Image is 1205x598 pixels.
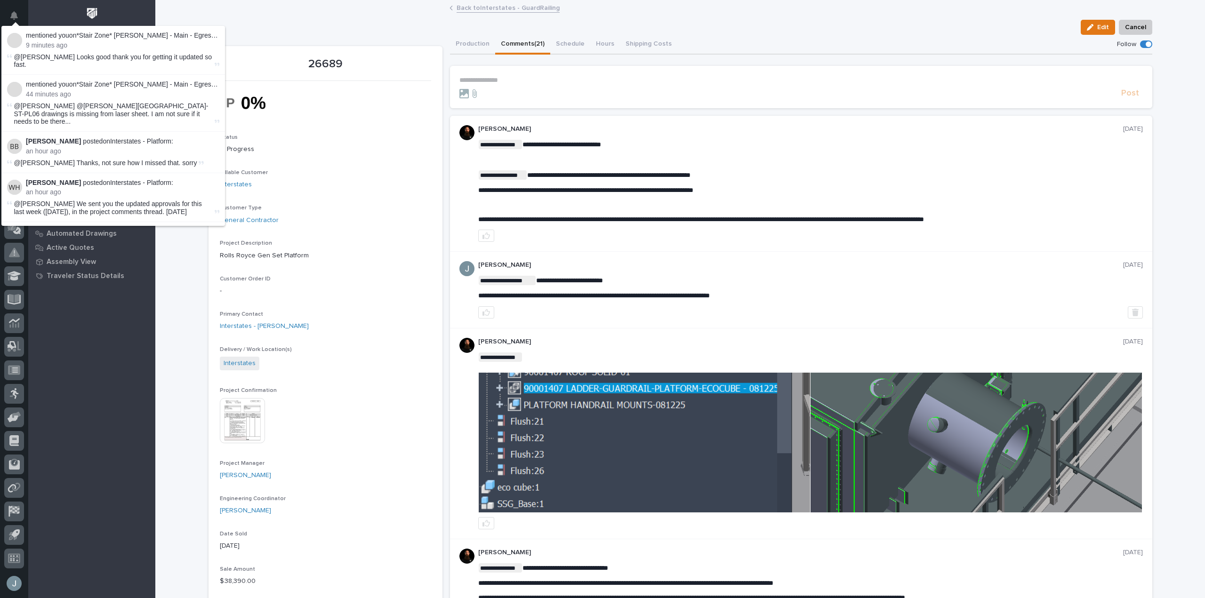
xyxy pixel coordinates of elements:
img: -UTjlGgKVDwFjH3vdEs_NSnF3pJ7V7vONVLj-JhhTUQ [220,87,290,119]
p: an hour ago [26,188,219,196]
button: Schedule [550,35,590,55]
button: Comments (21) [495,35,550,55]
p: [PERSON_NAME] [478,125,1123,133]
span: @[PERSON_NAME] Thanks, not sure how I missed that. sorry [14,159,197,167]
span: Project Manager [220,461,265,466]
span: @[PERSON_NAME] Looks good thank you for getting it updated so fast. [14,53,212,69]
span: Date Sold [220,531,247,537]
a: Interstates - [PERSON_NAME] [220,321,309,331]
span: Primary Contact [220,311,263,317]
p: Follow [1117,40,1136,48]
button: Shipping Costs [620,35,677,55]
a: Interstates [224,359,256,368]
p: 26689 [220,57,431,71]
a: Back toInterstates - GuardRailing [457,2,560,13]
p: Assembly View [47,258,96,266]
p: [DATE] [1123,338,1143,346]
span: Engineering Coordinator [220,496,286,502]
button: Hours [590,35,620,55]
button: like this post [478,517,494,529]
span: Sale Amount [220,566,255,572]
p: [PERSON_NAME] [478,261,1123,269]
button: Post [1117,88,1143,99]
p: Rolls Royce Gen Set Platform [220,251,431,261]
img: ACg8ocIJHU6JEmo4GV-3KL6HuSvSpWhSGqG5DdxF6tKpN6m2=s96-c [459,261,474,276]
p: [DATE] [220,541,431,551]
span: @[PERSON_NAME] @[PERSON_NAME][GEOGRAPHIC_DATA]-ST-PL06 drawings is missing from laser sheet. I am... [14,102,213,126]
span: Edit [1097,23,1109,32]
button: like this post [478,306,494,319]
a: Assembly View [28,255,155,269]
div: Notifications [12,11,24,26]
button: Edit [1081,20,1115,35]
img: zmKUmRVDQjmBLfnAs97p [459,549,474,564]
a: [PERSON_NAME] [220,470,271,480]
p: Automated Drawings [47,230,117,238]
img: Brian Bontrager [7,139,22,154]
button: Delete post [1128,306,1143,319]
span: Cancel [1125,22,1146,33]
button: Production [450,35,495,55]
p: mentioned you on : [26,80,219,88]
p: [DATE] [1123,549,1143,557]
p: Active Quotes [47,244,94,252]
strong: [PERSON_NAME] [26,137,81,145]
button: users-avatar [4,574,24,593]
span: Post [1121,88,1139,99]
img: Workspace Logo [83,5,101,22]
a: General Contractor [220,215,279,225]
p: $ 38,390.00 [220,576,431,586]
img: zmKUmRVDQjmBLfnAs97p [459,125,474,140]
p: [PERSON_NAME] [478,338,1123,346]
span: Billable Customer [220,170,268,175]
strong: [PERSON_NAME] [26,179,81,186]
a: Traveler Status Details [28,269,155,283]
img: zmKUmRVDQjmBLfnAs97p [459,338,474,353]
button: like this post [478,230,494,242]
span: Status [220,135,238,140]
p: [DATE] [1123,125,1143,133]
a: Active Quotes [28,240,155,255]
p: 9 minutes ago [26,41,219,49]
button: Notifications [4,6,24,25]
p: [DATE] [1123,261,1143,269]
p: 44 minutes ago [26,90,219,98]
p: In Progress [220,144,431,154]
p: posted on : [26,137,219,145]
button: Cancel [1119,20,1152,35]
img: Wynne Hochstetler [7,180,22,195]
span: @[PERSON_NAME] We sent you the updated approvals for this last week ([DATE]), in the project comm... [14,200,202,215]
a: [PERSON_NAME] [220,506,271,516]
a: Interstates - Platform [110,179,171,186]
p: an hour ago [26,147,219,155]
p: [PERSON_NAME] [478,549,1123,557]
span: Customer Order ID [220,276,271,282]
p: Traveler Status Details [47,272,124,280]
span: Delivery / Work Location(s) [220,347,292,352]
a: Automated Drawings [28,226,155,240]
a: *Stair Zone* [PERSON_NAME] - Main - Egress Stair [76,32,230,39]
span: Project Description [220,240,272,246]
p: posted on : [26,179,219,187]
p: - [220,286,431,296]
span: Project Confirmation [220,388,277,393]
a: Interstates [220,180,252,190]
span: Customer Type [220,205,262,211]
p: mentioned you on : [26,32,219,40]
a: *Stair Zone* [PERSON_NAME] - Main - Egress Stair [76,80,230,88]
a: Interstates - Platform [110,137,171,145]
